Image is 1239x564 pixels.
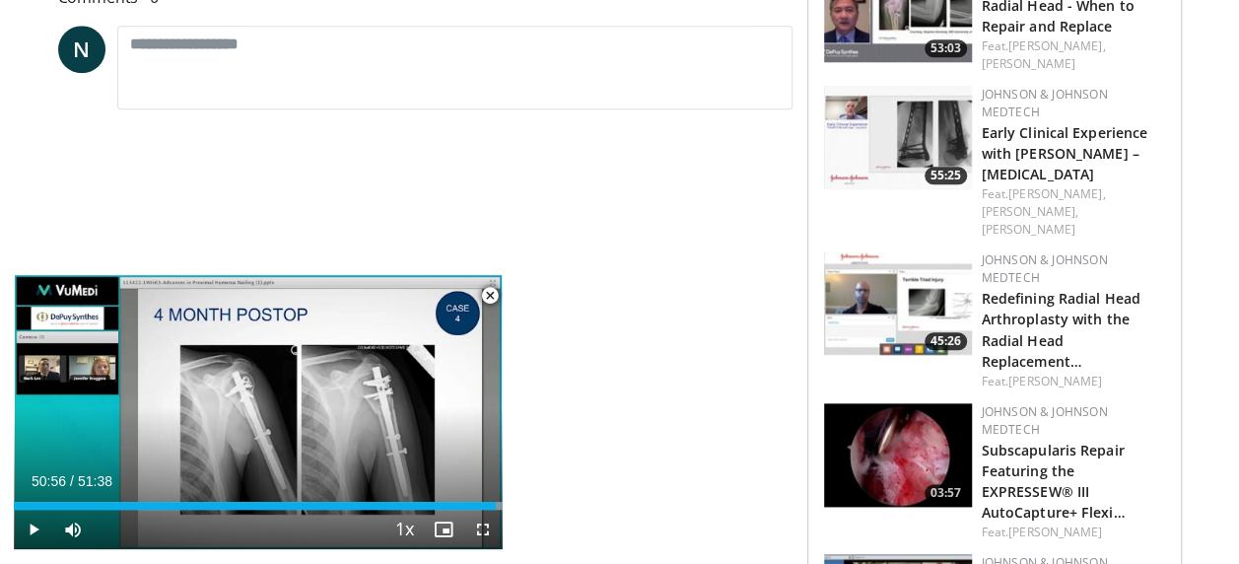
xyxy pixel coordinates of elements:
a: N [58,26,105,73]
a: Johnson & Johnson MedTech [982,251,1108,286]
span: 53:03 [925,39,967,57]
a: [PERSON_NAME], [1008,37,1105,54]
button: Close [470,275,510,317]
button: Fullscreen [463,510,503,549]
button: Playback Rate [384,510,424,549]
img: a1fe6fe8-dbe8-4212-b91c-cd16a0105dfe.150x105_q85_crop-smart_upscale.jpg [824,86,972,189]
a: [PERSON_NAME] [982,55,1075,72]
a: Subscapularis Repair Featuring the EXPRESSEW® III AutoCapture+ Flexi… [982,441,1126,522]
div: Progress Bar [14,502,503,510]
img: 8d5b8d51-c195-4f3c-84e8-678f741889b8.150x105_q85_crop-smart_upscale.jpg [824,251,972,355]
button: Play [14,510,53,549]
a: Early Clinical Experience with [PERSON_NAME] – [MEDICAL_DATA] [982,123,1148,183]
a: [PERSON_NAME] [982,221,1075,238]
video-js: Video Player [14,275,503,550]
span: 55:25 [925,167,967,184]
span: 03:57 [925,484,967,502]
button: Mute [53,510,93,549]
img: aa6a3077-da63-409f-8782-61f34ff1b711.150x105_q85_crop-smart_upscale.jpg [824,403,972,507]
div: Feat. [982,524,1165,541]
a: Johnson & Johnson MedTech [982,86,1108,120]
span: 51:38 [78,473,112,489]
span: 50:56 [32,473,66,489]
div: Feat. [982,37,1165,73]
div: Feat. [982,373,1165,390]
a: 55:25 [824,86,972,189]
a: [PERSON_NAME], [1008,185,1105,202]
a: [PERSON_NAME] [1008,373,1102,389]
a: Redefining Radial Head Arthroplasty with the Radial Head Replacement… [982,289,1140,370]
a: 03:57 [824,403,972,507]
span: 45:26 [925,332,967,350]
button: Enable picture-in-picture mode [424,510,463,549]
a: 45:26 [824,251,972,355]
div: Feat. [982,185,1165,239]
a: Johnson & Johnson MedTech [982,403,1108,438]
a: [PERSON_NAME] [1008,524,1102,540]
a: [PERSON_NAME], [982,203,1078,220]
span: / [70,473,74,489]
